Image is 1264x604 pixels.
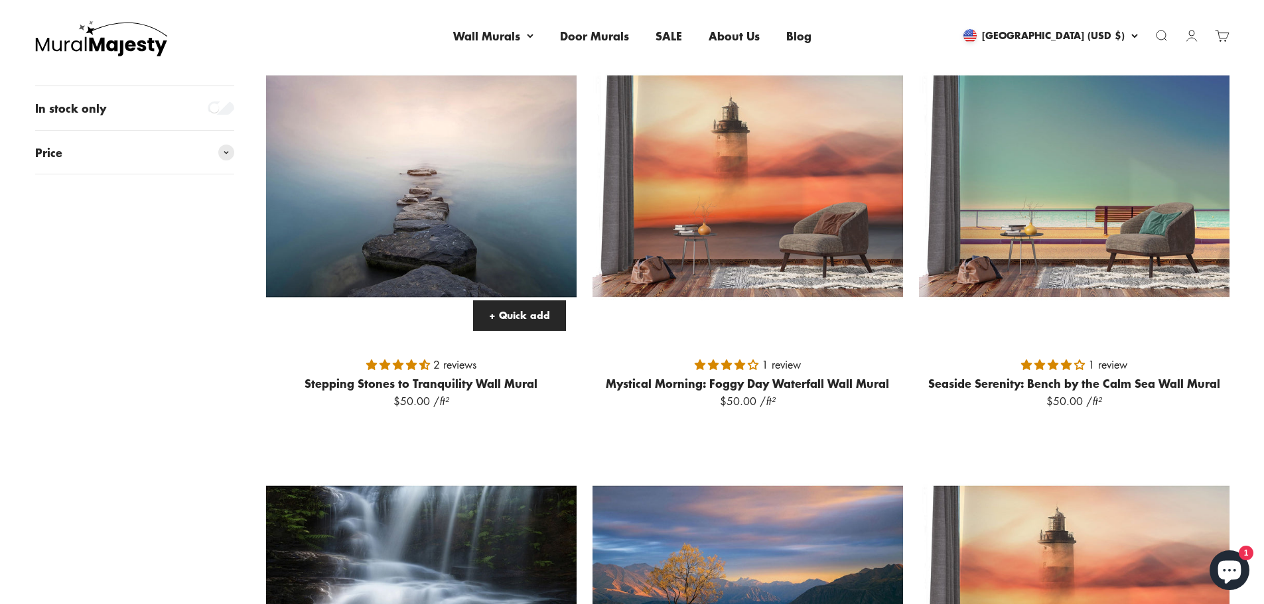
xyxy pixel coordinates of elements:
[727,394,756,408] span: 50.00
[1021,357,1088,372] span: 4.00 stars
[1088,357,1127,372] span: 1 review
[393,393,449,410] div: $
[473,300,566,331] button: + Quick add
[439,394,449,408] i: ft²
[433,394,449,408] span: /
[433,357,476,372] span: 2 reviews
[266,31,577,341] img: Stepping Stones to Tranquility Wall Mural
[366,357,433,372] span: 4.50 stars
[695,357,762,372] span: 4.00 stars
[560,27,629,44] a: Door Murals
[760,394,775,408] span: /
[656,27,682,44] a: SALE
[305,375,537,391] a: Stepping Stones to Tranquility Wall Mural
[453,27,533,44] summary: Wall Murals
[786,27,811,44] a: Blog
[489,308,550,323] div: + Quick add
[963,29,1138,43] button: [GEOGRAPHIC_DATA] (USD $)
[1086,394,1101,408] span: /
[1206,550,1253,593] inbox-online-store-chat: Shopify online store chat
[606,375,889,391] a: Mystical Morning: Foggy Day Waterfall Wall Mural
[928,375,1220,391] a: Seaside Serenity: Bench by the Calm Sea Wall Mural
[35,131,234,174] summary: Price
[35,144,62,161] span: Price
[35,99,106,117] label: In stock only
[1092,394,1101,408] i: ft²
[982,29,1125,43] span: [GEOGRAPHIC_DATA] (USD $)
[1046,393,1101,410] div: $
[400,394,430,408] span: 50.00
[720,393,775,410] div: $
[766,394,775,408] i: ft²
[1053,394,1083,408] span: 50.00
[709,27,760,44] a: About Us
[762,357,801,372] span: 1 review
